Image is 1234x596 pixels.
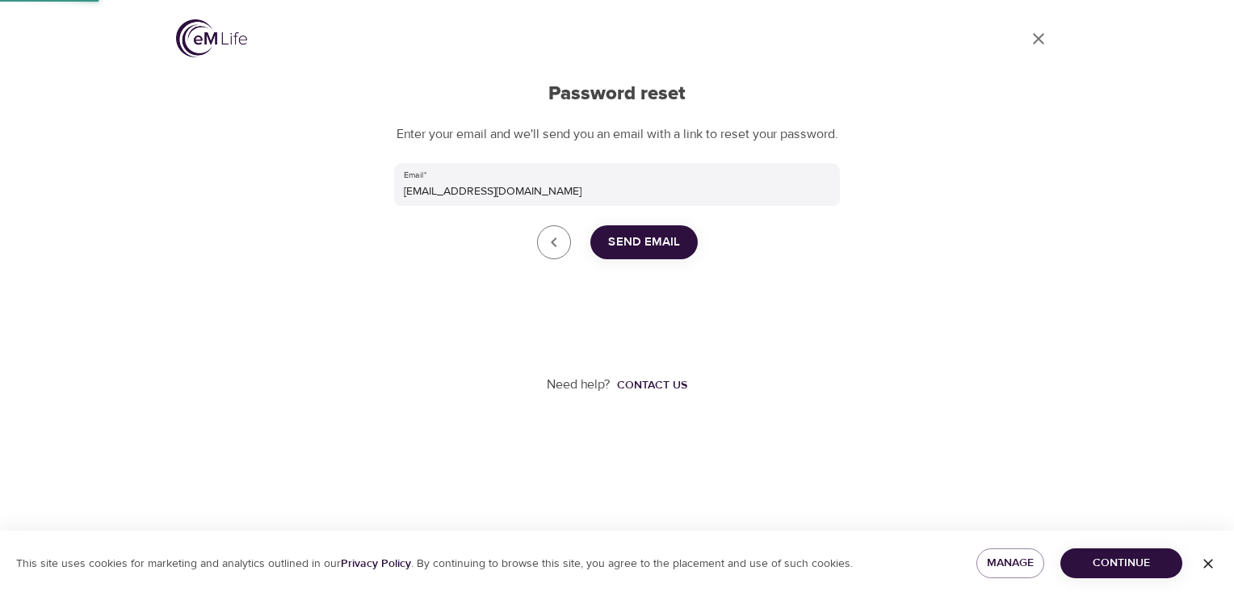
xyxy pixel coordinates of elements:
button: Send Email [590,225,698,259]
span: Manage [989,553,1030,573]
div: Contact us [617,377,687,393]
a: close [1019,19,1058,58]
a: close [537,225,571,259]
p: Enter your email and we'll send you an email with a link to reset your password. [394,125,840,144]
span: Send Email [608,232,680,253]
img: logo [176,19,247,57]
p: Need help? [547,376,611,394]
h2: Password reset [394,82,840,106]
button: Manage [976,548,1043,578]
a: Contact us [611,377,687,393]
a: Privacy Policy [341,556,411,571]
button: Continue [1060,548,1182,578]
span: Continue [1073,553,1169,573]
